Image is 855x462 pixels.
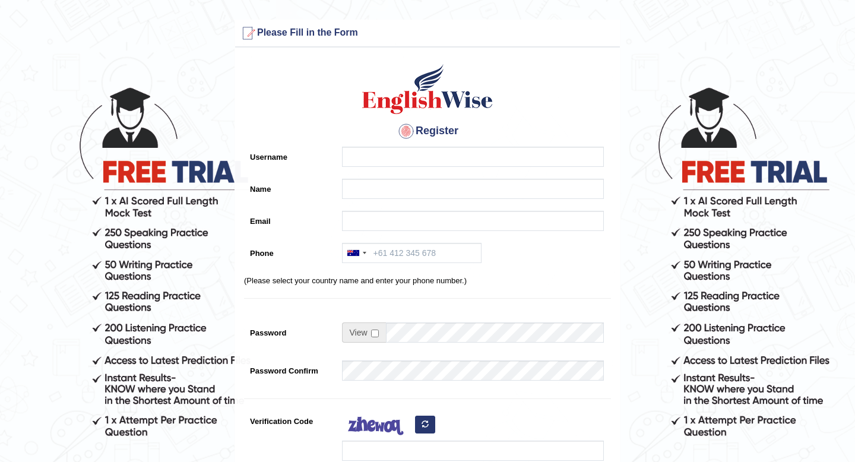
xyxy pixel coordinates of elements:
input: +61 412 345 678 [342,243,482,263]
label: Username [244,147,336,163]
h4: Register [244,122,611,141]
h3: Please Fill in the Form [238,24,617,43]
input: Show/Hide Password [371,330,379,337]
img: Logo of English Wise create a new account for intelligent practice with AI [360,62,495,116]
label: Email [244,211,336,227]
label: Verification Code [244,411,336,427]
label: Phone [244,243,336,259]
label: Name [244,179,336,195]
div: Australia: +61 [343,243,370,262]
label: Password [244,322,336,338]
p: (Please select your country name and enter your phone number.) [244,275,611,286]
label: Password Confirm [244,360,336,376]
